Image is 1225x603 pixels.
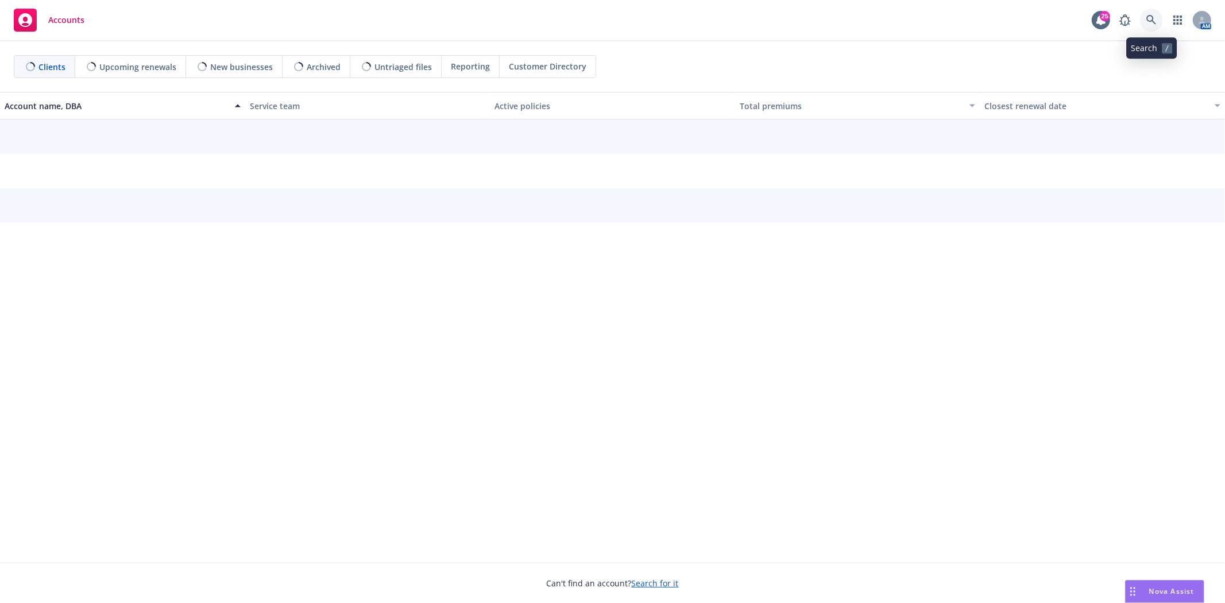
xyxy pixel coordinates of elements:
[509,60,586,72] span: Customer Directory
[1140,9,1163,32] a: Search
[547,577,679,589] span: Can't find an account?
[1166,9,1189,32] a: Switch app
[1125,580,1204,603] button: Nova Assist
[48,16,84,25] span: Accounts
[250,100,486,112] div: Service team
[735,92,980,119] button: Total premiums
[984,100,1208,112] div: Closest renewal date
[632,578,679,589] a: Search for it
[980,92,1225,119] button: Closest renewal date
[9,4,89,36] a: Accounts
[451,60,490,72] span: Reporting
[374,61,432,73] span: Untriaged files
[490,92,735,119] button: Active policies
[1126,581,1140,602] div: Drag to move
[38,61,65,73] span: Clients
[1114,9,1137,32] a: Report a Bug
[99,61,176,73] span: Upcoming renewals
[210,61,273,73] span: New businesses
[1100,11,1110,21] div: 25
[1149,586,1195,596] span: Nova Assist
[5,100,228,112] div: Account name, DBA
[494,100,731,112] div: Active policies
[245,92,490,119] button: Service team
[740,100,963,112] div: Total premiums
[307,61,341,73] span: Archived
